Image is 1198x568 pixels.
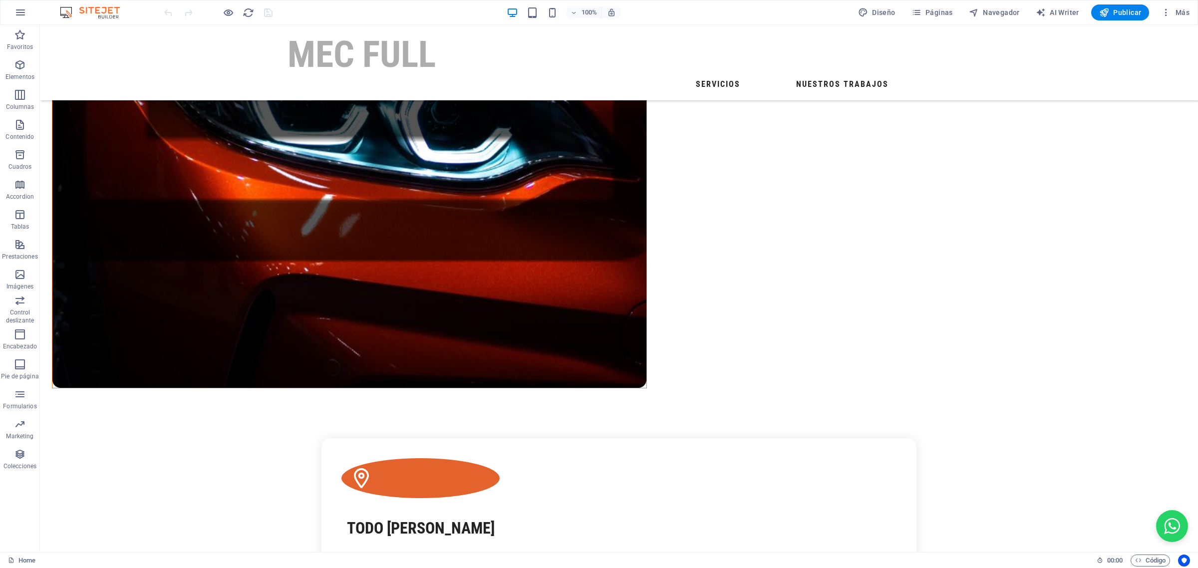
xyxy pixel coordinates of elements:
[1157,4,1194,20] button: Más
[6,103,34,111] p: Columnas
[243,7,254,18] i: Volver a cargar página
[907,4,957,20] button: Páginas
[911,7,953,17] span: Páginas
[8,163,32,171] p: Cuadros
[1114,557,1116,564] span: :
[566,6,601,18] button: 100%
[2,253,37,261] p: Prestaciones
[11,223,29,231] p: Tablas
[1036,7,1079,17] span: AI Writer
[581,6,597,18] h6: 100%
[8,555,35,567] a: Haz clic para cancelar la selección y doble clic para abrir páginas
[3,462,36,470] p: Colecciones
[1097,555,1123,567] h6: Tiempo de la sesión
[858,7,896,17] span: Diseño
[1107,555,1123,567] span: 00 00
[1161,7,1190,17] span: Más
[854,4,899,20] button: Diseño
[222,6,234,18] button: Haz clic para salir del modo de previsualización y seguir editando
[965,4,1024,20] button: Navegador
[3,342,37,350] p: Encabezado
[6,283,33,290] p: Imágenes
[1116,485,1148,517] button: Open chat window
[1099,7,1142,17] span: Publicar
[1131,555,1170,567] button: Código
[1032,4,1083,20] button: AI Writer
[5,73,34,81] p: Elementos
[5,133,34,141] p: Contenido
[6,432,33,440] p: Marketing
[57,6,132,18] img: Editor Logo
[6,193,34,201] p: Accordion
[1135,555,1166,567] span: Código
[969,7,1020,17] span: Navegador
[3,402,36,410] p: Formularios
[607,8,616,17] i: Al redimensionar, ajustar el nivel de zoom automáticamente para ajustarse al dispositivo elegido.
[1,372,38,380] p: Pie de página
[854,4,899,20] div: Diseño (Ctrl+Alt+Y)
[242,6,254,18] button: reload
[1178,555,1190,567] button: Usercentrics
[7,43,33,51] p: Favoritos
[1091,4,1150,20] button: Publicar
